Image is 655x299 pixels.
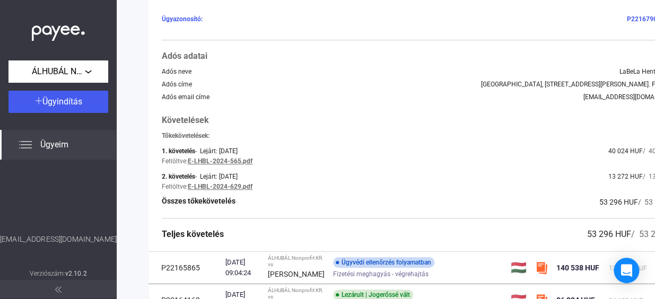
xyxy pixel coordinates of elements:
[32,65,85,78] span: ÁLHUBÁL Nonprofit Kft.
[40,138,68,151] span: Ügyeim
[535,261,548,274] img: szamlazzhu-mini
[42,96,82,107] span: Ügyindítás
[614,258,639,283] div: Open Intercom Messenger
[608,173,643,180] span: 13 272 HUF
[32,20,85,41] img: white-payee-white-dot.svg
[65,270,87,277] strong: v2.10.2
[8,91,108,113] button: Ügyindítás
[162,68,191,75] div: Adós neve
[195,173,238,180] div: - Lejárt: [DATE]
[162,81,192,88] div: Adós címe
[162,183,188,190] div: Feltöltve:
[333,257,434,268] div: Ügyvédi ellenőrzés folyamatban
[556,263,599,272] span: 140 538 HUF
[333,268,429,280] span: Fizetési meghagyás - végrehajtás
[225,257,259,278] div: [DATE] 09:04:24
[8,60,108,83] button: ÁLHUBÁL Nonprofit Kft.
[19,138,32,151] img: list.svg
[587,229,631,239] span: 53 296 HUF
[506,252,531,284] td: 🇭🇺
[162,93,209,101] div: Adós email címe
[55,286,62,293] img: arrow-double-left-grey.svg
[162,15,203,23] span: Ügyazonosító:
[149,252,221,284] td: P22165865
[35,97,42,104] img: plus-white.svg
[162,196,235,208] div: Összes tőkekövetelés
[162,147,195,155] div: 1. követelés
[268,255,325,268] div: ÁLHUBÁL Nonprofit Kft. vs
[162,173,195,180] div: 2. követelés
[609,265,647,272] span: 138 747 HUF
[195,147,238,155] div: - Lejárt: [DATE]
[188,183,252,190] a: E-LHBL-2024-629.pdf
[599,198,638,206] span: 53 296 HUF
[162,157,188,165] div: Feltöltve:
[268,270,325,278] strong: [PERSON_NAME]
[162,228,224,241] div: Teljes követelés
[188,157,252,165] a: E-LHBL-2024-565.pdf
[608,147,643,155] span: 40 024 HUF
